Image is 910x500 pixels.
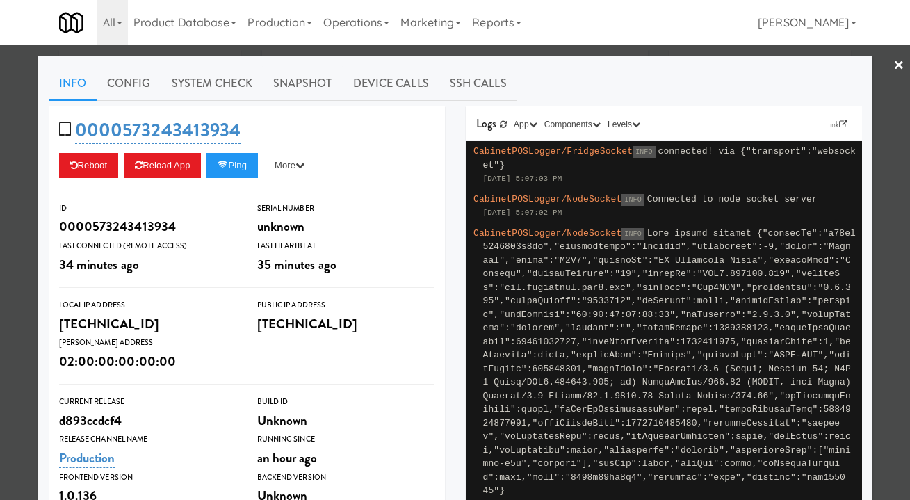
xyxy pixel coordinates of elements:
[263,153,316,178] button: More
[124,153,201,178] button: Reload App
[893,45,904,88] a: ×
[476,115,496,131] span: Logs
[59,350,236,373] div: 02:00:00:00:00:00
[59,298,236,312] div: Local IP Address
[59,202,236,216] div: ID
[59,471,236,485] div: Frontend Version
[257,433,434,446] div: Running Since
[822,118,852,131] a: Link
[59,409,236,433] div: d893ccdcf4
[59,10,83,35] img: Micromart
[257,312,434,336] div: [TECHNICAL_ID]
[161,66,263,101] a: System Check
[59,215,236,239] div: 0000573243413934
[541,118,604,131] button: Components
[257,239,434,253] div: Last Heartbeat
[343,66,439,101] a: Device Calls
[483,228,856,497] span: Lore ipsumd sitamet {"consecTe":"a78el5246803s8do","eiusmodtempo":"Incidid","utlaboreet":-9,"dolo...
[75,117,241,144] a: 0000573243413934
[483,146,856,170] span: connected! via {"transport":"websocket"}
[257,471,434,485] div: Backend Version
[647,194,818,204] span: Connected to node socket server
[483,209,562,217] span: [DATE] 5:07:02 PM
[59,312,236,336] div: [TECHNICAL_ID]
[59,239,236,253] div: Last Connected (Remote Access)
[257,395,434,409] div: Build Id
[206,153,258,178] button: Ping
[97,66,161,101] a: Config
[257,215,434,239] div: unknown
[633,146,655,158] span: INFO
[473,228,621,239] span: CabinetPOSLogger/NodeSocket
[59,153,119,178] button: Reboot
[604,118,644,131] button: Levels
[49,66,97,101] a: Info
[257,202,434,216] div: Serial Number
[257,298,434,312] div: Public IP Address
[263,66,343,101] a: Snapshot
[59,395,236,409] div: Current Release
[59,433,236,446] div: Release Channel Name
[59,255,139,274] span: 34 minutes ago
[483,175,562,183] span: [DATE] 5:07:03 PM
[59,449,115,468] a: Production
[257,409,434,433] div: Unknown
[621,194,644,206] span: INFO
[473,146,633,156] span: CabinetPOSLogger/FridgeSocket
[439,66,517,101] a: SSH Calls
[257,255,336,274] span: 35 minutes ago
[59,336,236,350] div: [PERSON_NAME] Address
[257,449,318,467] span: an hour ago
[621,228,644,240] span: INFO
[510,118,541,131] button: App
[473,194,621,204] span: CabinetPOSLogger/NodeSocket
